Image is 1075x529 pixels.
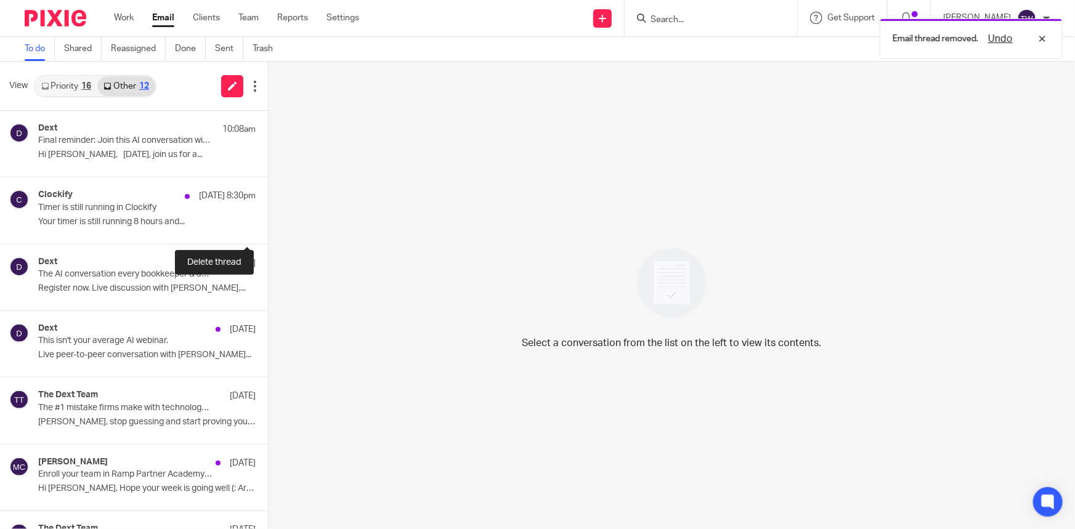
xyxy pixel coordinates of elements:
[38,417,256,427] p: [PERSON_NAME], stop guessing and start proving your tech...
[25,37,55,61] a: To do
[38,390,98,400] h4: The Dext Team
[199,190,256,202] p: [DATE] 8:30pm
[193,12,220,24] a: Clients
[139,82,149,91] div: 12
[38,403,213,413] p: The #1 mistake firms make with technology - [DATE] at 1:00PM EST
[222,123,256,135] p: 10:08am
[38,323,57,334] h4: Dext
[38,457,108,467] h4: [PERSON_NAME]
[238,12,259,24] a: Team
[152,12,174,24] a: Email
[230,323,256,336] p: [DATE]
[629,240,715,326] img: image
[38,483,256,494] p: Hi [PERSON_NAME], Hope your week is going well (: Are...
[38,123,57,134] h4: Dext
[277,12,308,24] a: Reports
[9,123,29,143] img: svg%3E
[38,190,73,200] h4: Clockify
[38,350,256,360] p: Live peer-to-peer conversation with [PERSON_NAME]...
[9,79,28,92] span: View
[38,283,256,294] p: Register now. Live discussion with [PERSON_NAME],...
[9,190,29,209] img: svg%3E
[893,33,978,45] p: Email thread removed.
[9,257,29,277] img: svg%3E
[327,12,359,24] a: Settings
[38,469,213,480] p: Enroll your team in Ramp Partner Academy (+ CPEs!)
[230,390,256,402] p: [DATE]
[230,457,256,469] p: [DATE]
[9,390,29,410] img: svg%3E
[230,257,256,269] p: [DATE]
[253,37,282,61] a: Trash
[97,76,155,96] a: Other12
[38,135,213,146] p: Final reminder: Join this AI conversation with your peers
[522,336,822,350] p: Select a conversation from the list on the left to view its contents.
[38,257,57,267] h4: Dext
[38,203,213,213] p: Timer is still running in Clockify
[9,323,29,343] img: svg%3E
[38,217,256,227] p: Your timer is still running 8 hours and...
[111,37,166,61] a: Reassigned
[38,150,256,160] p: Hi [PERSON_NAME], [DATE], join us for a...
[38,269,213,280] p: The AI conversation every bookkeeper & accountant should join 💡
[114,12,134,24] a: Work
[64,37,102,61] a: Shared
[175,37,206,61] a: Done
[25,10,86,26] img: Pixie
[35,76,97,96] a: Priority16
[38,336,213,346] p: This isn't your average AI webinar.
[81,82,91,91] div: 16
[984,31,1016,46] button: Undo
[1017,9,1037,28] img: svg%3E
[215,37,243,61] a: Sent
[9,457,29,477] img: svg%3E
